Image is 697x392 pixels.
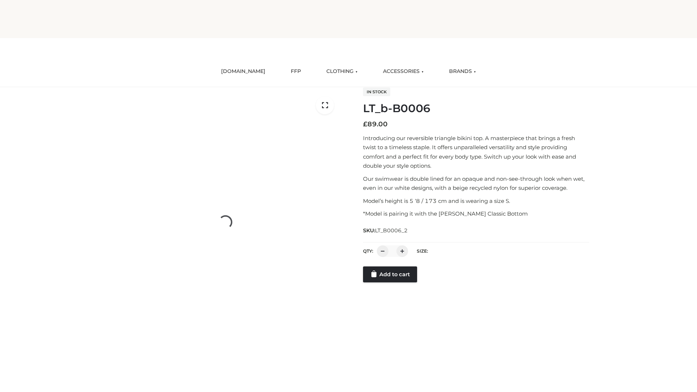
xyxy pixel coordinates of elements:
h1: LT_b-B0006 [363,102,589,115]
span: SKU: [363,226,408,235]
span: LT_B0006_2 [375,227,408,234]
a: [DOMAIN_NAME] [216,64,271,79]
span: £ [363,120,367,128]
a: ACCESSORIES [378,64,429,79]
label: QTY: [363,248,373,254]
a: FFP [285,64,306,79]
bdi: 89.00 [363,120,388,128]
p: *Model is pairing it with the [PERSON_NAME] Classic Bottom [363,209,589,219]
span: In stock [363,87,390,96]
a: Add to cart [363,266,417,282]
p: Introducing our reversible triangle bikini top. A masterpiece that brings a fresh twist to a time... [363,134,589,171]
p: Model’s height is 5 ‘8 / 173 cm and is wearing a size S. [363,196,589,206]
label: Size: [417,248,428,254]
a: CLOTHING [321,64,363,79]
a: BRANDS [444,64,481,79]
p: Our swimwear is double lined for an opaque and non-see-through look when wet, even in our white d... [363,174,589,193]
